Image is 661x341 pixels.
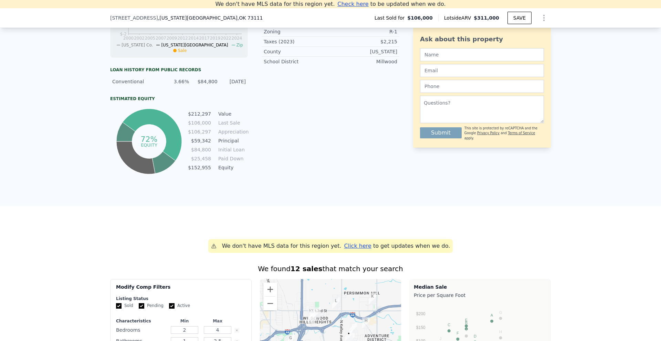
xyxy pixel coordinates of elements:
td: $84,800 [188,146,211,153]
label: Pending [139,303,164,309]
div: Conventional [112,78,161,85]
strong: 12 sales [291,265,323,273]
input: Sold [116,303,122,309]
div: Taxes (2023) [264,38,330,45]
button: Zoom out [263,297,277,310]
div: Max [202,318,233,324]
text: C [448,323,450,327]
td: Paid Down [217,155,248,162]
text: H [499,330,502,334]
div: Bedrooms [116,325,167,335]
tspan: 2002 [134,36,145,41]
button: SAVE [507,12,532,24]
span: [US_STATE] Co. [122,43,153,47]
tspan: 2005 [145,36,156,41]
tspan: 2024 [232,36,242,41]
label: Sold [116,303,133,309]
tspan: 2000 [123,36,134,41]
text: $150 [416,325,426,330]
tspan: 2007 [156,36,166,41]
div: Modify Comp Filters [116,284,246,296]
div: 1312 NE 56th St [349,322,357,334]
button: Submit [420,127,462,138]
div: R-1 [330,28,397,35]
td: $25,458 [188,155,211,162]
td: $212,297 [188,110,211,118]
span: Last Sold for [375,14,408,21]
input: Active [169,303,175,309]
div: We found that match your search [110,264,551,274]
a: Terms of Service [508,131,535,135]
span: Zip [237,43,243,47]
text: G [499,310,502,315]
tspan: 2017 [199,36,210,41]
div: Loan history from public records [110,67,248,73]
div: Price per Square Foot [414,290,546,300]
input: Email [420,64,544,77]
td: Appreciation [217,128,248,136]
td: Initial Loan [217,146,248,153]
text: D [474,334,476,338]
div: [DATE] [222,78,246,85]
text: J [440,337,442,341]
text: F [457,331,459,335]
text: A [491,313,493,317]
td: $59,342 [188,137,211,145]
div: County [264,48,330,55]
input: Phone [420,80,544,93]
button: Show Options [537,11,551,25]
td: $106,297 [188,128,211,136]
div: $2,215 [330,38,397,45]
div: School District [264,58,330,65]
span: Check here [337,1,368,7]
tspan: 2019 [210,36,221,41]
tspan: $-2 [120,32,127,36]
div: This site is protected by reCAPTCHA and the Google and apply. [464,126,544,141]
span: Sale [178,48,187,53]
span: , OK 73111 [238,15,263,21]
button: Clear [235,329,238,332]
div: 3.66% [165,78,189,85]
div: 6501 N Laird Ave [332,297,340,309]
div: Estimated Equity [110,96,248,102]
span: [US_STATE][GEOGRAPHIC_DATA] [161,43,228,47]
div: 5812 Braniff Dr [308,311,315,323]
div: Millwood [330,58,397,65]
tspan: 2014 [188,36,199,41]
td: Last Sale [217,119,248,127]
div: We don't have MLS data for this region yet. [222,242,342,250]
label: Active [169,303,190,309]
input: Pending [139,303,144,309]
div: $84,800 [193,78,217,85]
div: Ask about this property [420,34,544,44]
div: 5904 Braniff Dr [308,308,315,320]
div: Median Sale [414,284,546,290]
text: I [466,328,467,332]
text: $200 [416,311,426,316]
text: E [465,318,468,322]
span: $311,000 [474,15,499,21]
div: [US_STATE] [330,48,397,55]
div: 1901 NE 66th St [369,293,376,305]
td: Principal [217,137,248,145]
tspan: equity [141,142,157,147]
span: $106,000 [407,14,433,21]
div: to get updates when we do. [344,242,450,250]
div: Min [169,318,200,324]
span: Lotside ARV [444,14,474,21]
td: $152,955 [188,164,211,171]
text: B [465,321,468,325]
div: Characteristics [116,318,167,324]
td: Equity [217,164,248,171]
a: Privacy Policy [477,131,500,135]
input: Name [420,48,544,61]
span: [STREET_ADDRESS] [110,14,158,21]
span: Click here [344,243,371,249]
tspan: 2012 [177,36,188,41]
span: , [US_STATE][GEOGRAPHIC_DATA] [158,14,263,21]
tspan: 2022 [221,36,231,41]
button: Zoom in [263,283,277,296]
tspan: 72% [140,135,157,143]
td: $106,000 [188,119,211,127]
div: Listing Status [116,296,246,301]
